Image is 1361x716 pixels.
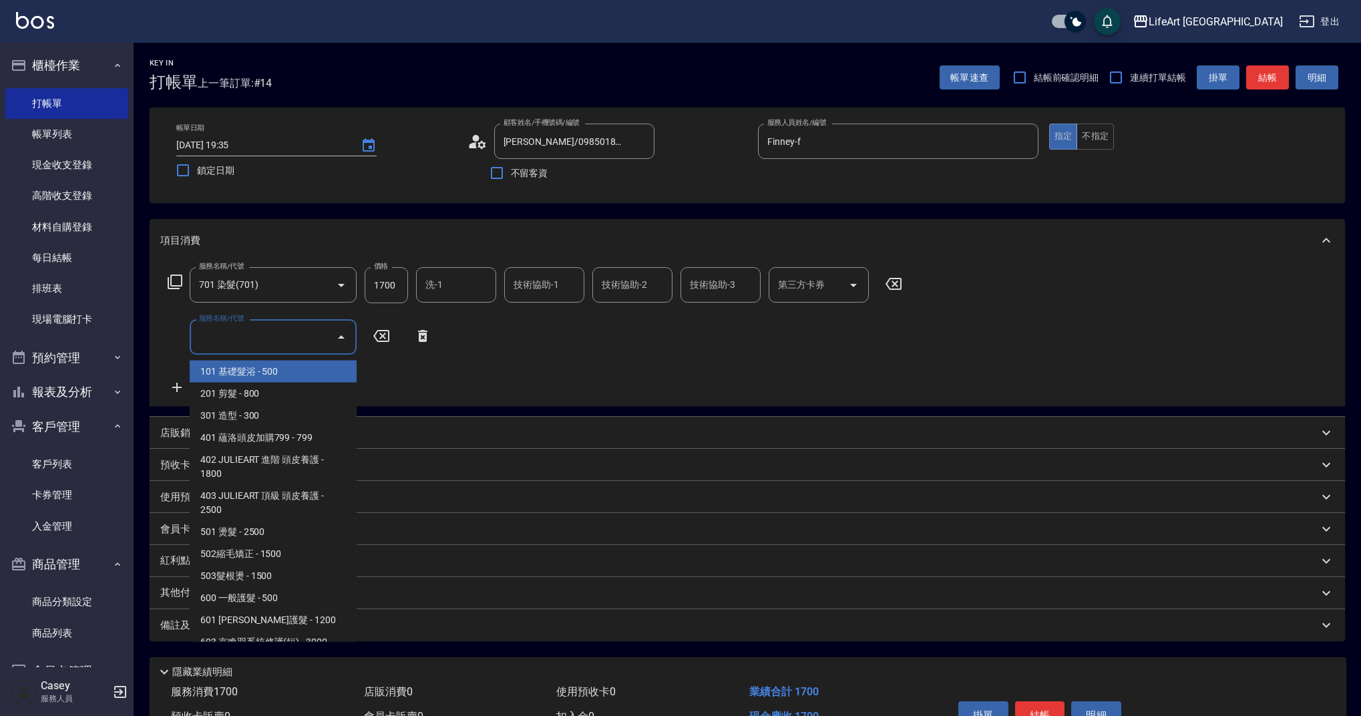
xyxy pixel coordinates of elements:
[41,693,109,705] p: 服務人員
[190,383,357,405] span: 201 剪髮 - 800
[5,88,128,119] a: 打帳單
[1034,71,1099,85] span: 結帳前確認明細
[5,341,128,375] button: 預約管理
[171,685,238,698] span: 服務消費 1700
[5,48,128,83] button: 櫃檯作業
[150,59,198,67] h2: Key In
[511,166,548,180] span: 不留客資
[364,685,413,698] span: 店販消費 0
[5,150,128,180] a: 現金收支登錄
[5,180,128,211] a: 高階收支登錄
[5,273,128,304] a: 排班表
[767,118,826,128] label: 服務人員姓名/編號
[843,275,864,296] button: Open
[160,522,210,536] p: 會員卡銷售
[5,409,128,444] button: 客戶管理
[374,261,388,271] label: 價格
[1077,124,1114,150] button: 不指定
[150,481,1345,513] div: 使用預收卡
[1294,9,1345,34] button: 登出
[1094,8,1121,35] button: save
[5,547,128,582] button: 商品管理
[1246,65,1289,90] button: 結帳
[41,679,109,693] h5: Casey
[190,427,357,449] span: 401 蘊洛頭皮加購799 - 799
[160,586,283,600] p: 其他付款方式
[190,543,357,565] span: 502縮毛矯正 - 1500
[5,242,128,273] a: 每日結帳
[150,609,1345,641] div: 備註及來源
[150,545,1345,577] div: 紅利點數剩餘點數: 0
[5,449,128,480] a: 客戶列表
[190,449,357,485] span: 402 JULIEART 進階 頭皮養護 - 1800
[1127,8,1288,35] button: LifeArt [GEOGRAPHIC_DATA]
[190,565,357,587] span: 503髮根燙 - 1500
[197,164,234,178] span: 鎖定日期
[5,119,128,150] a: 帳單列表
[150,417,1345,449] div: 店販銷售
[5,375,128,409] button: 報表及分析
[1049,124,1078,150] button: 指定
[199,313,244,323] label: 服務名稱/代號
[160,426,200,440] p: 店販銷售
[16,12,54,29] img: Logo
[190,521,357,543] span: 501 燙髮 - 2500
[150,73,198,92] h3: 打帳單
[150,577,1345,609] div: 其他付款方式入金可用餘額: 0
[150,513,1345,545] div: 會員卡銷售
[5,212,128,242] a: 材料自購登錄
[353,130,385,162] button: Choose date, selected date is 2025-09-09
[749,685,819,698] span: 業績合計 1700
[198,75,272,92] span: 上一筆訂單:#14
[1149,13,1283,30] div: LifeArt [GEOGRAPHIC_DATA]
[190,631,357,653] span: 603 京喚羽系統修護(短) - 3000
[160,490,210,504] p: 使用預收卡
[190,361,357,383] span: 101 基礎髮浴 - 500
[331,327,352,348] button: Close
[160,618,210,633] p: 備註及來源
[160,234,200,248] p: 項目消費
[1130,71,1186,85] span: 連續打單結帳
[150,219,1345,262] div: 項目消費
[199,261,244,271] label: 服務名稱/代號
[5,586,128,617] a: 商品分類設定
[331,275,352,296] button: Open
[190,609,357,631] span: 601 [PERSON_NAME]護髮 - 1200
[556,685,616,698] span: 使用預收卡 0
[1197,65,1239,90] button: 掛單
[5,618,128,649] a: 商品列表
[940,65,1000,90] button: 帳單速查
[172,665,232,679] p: 隱藏業績明細
[1296,65,1338,90] button: 明細
[150,449,1345,481] div: 預收卡販賣
[190,405,357,427] span: 301 造型 - 300
[160,458,210,472] p: 預收卡販賣
[176,134,347,156] input: YYYY/MM/DD hh:mm
[11,679,37,705] img: Person
[176,123,204,133] label: 帳單日期
[5,511,128,542] a: 入金管理
[190,485,357,521] span: 403 JULIEART 頂級 頭皮養護 - 2500
[190,587,357,609] span: 600 一般護髮 - 500
[5,304,128,335] a: 現場電腦打卡
[160,554,240,568] p: 紅利點數
[5,480,128,510] a: 卡券管理
[504,118,580,128] label: 顧客姓名/手機號碼/編號
[5,654,128,689] button: 會員卡管理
